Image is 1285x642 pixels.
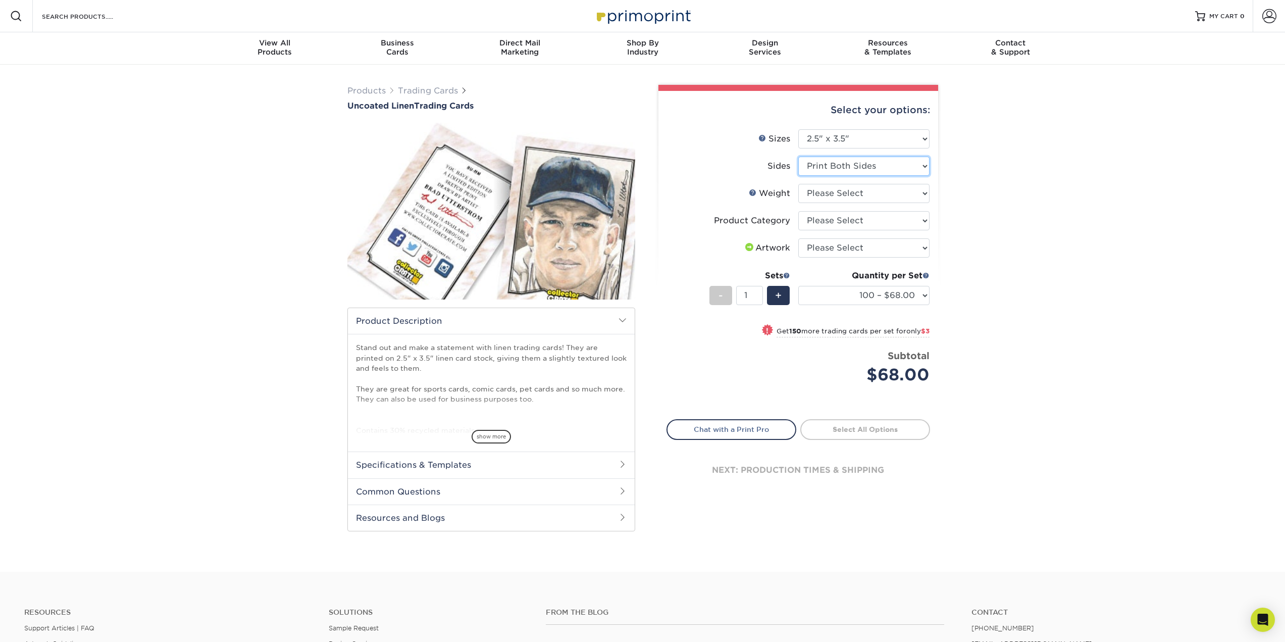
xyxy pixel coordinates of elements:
[758,133,790,145] div: Sizes
[666,440,930,501] div: next: production times & shipping
[581,32,704,65] a: Shop ByIndustry
[704,38,827,47] span: Design
[336,32,458,65] a: BusinessCards
[827,38,949,57] div: & Templates
[714,215,790,227] div: Product Category
[356,342,627,466] p: Stand out and make a statement with linen trading cards! They are printed on 2.5" x 3.5" linen ca...
[767,160,790,172] div: Sides
[581,38,704,47] span: Shop By
[347,86,386,95] a: Products
[789,327,801,335] strong: 150
[718,288,723,303] span: -
[348,505,635,531] h2: Resources and Blogs
[798,270,930,282] div: Quantity per Set
[743,242,790,254] div: Artwork
[971,608,1261,617] a: Contact
[458,38,581,47] span: Direct Mail
[348,308,635,334] h2: Product Description
[581,38,704,57] div: Industry
[214,32,336,65] a: View AllProducts
[777,327,930,337] small: Get more trading cards per set for
[1209,12,1238,21] span: MY CART
[348,478,635,505] h2: Common Questions
[336,38,458,47] span: Business
[348,452,635,478] h2: Specifications & Templates
[336,38,458,57] div: Cards
[949,32,1072,65] a: Contact& Support
[214,38,336,57] div: Products
[1240,13,1245,20] span: 0
[921,327,930,335] span: $3
[41,10,139,22] input: SEARCH PRODUCTS.....
[329,624,379,632] a: Sample Request
[827,38,949,47] span: Resources
[347,101,635,111] a: Uncoated LinenTrading Cards
[472,430,511,443] span: show more
[775,288,782,303] span: +
[766,325,768,336] span: !
[806,363,930,387] div: $68.00
[1251,608,1275,632] div: Open Intercom Messenger
[3,611,86,638] iframe: Google Customer Reviews
[709,270,790,282] div: Sets
[546,608,945,617] h4: From the Blog
[906,327,930,335] span: only
[800,419,930,439] a: Select All Options
[749,187,790,200] div: Weight
[329,608,531,617] h4: Solutions
[347,101,414,111] span: Uncoated Linen
[704,32,827,65] a: DesignServices
[704,38,827,57] div: Services
[458,38,581,57] div: Marketing
[949,38,1072,57] div: & Support
[592,5,693,27] img: Primoprint
[347,101,635,111] h1: Trading Cards
[949,38,1072,47] span: Contact
[971,624,1034,632] a: [PHONE_NUMBER]
[666,91,930,129] div: Select your options:
[458,32,581,65] a: Direct MailMarketing
[347,112,635,311] img: Uncoated Linen 01
[888,350,930,361] strong: Subtotal
[24,608,314,617] h4: Resources
[666,419,796,439] a: Chat with a Print Pro
[398,86,458,95] a: Trading Cards
[214,38,336,47] span: View All
[827,32,949,65] a: Resources& Templates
